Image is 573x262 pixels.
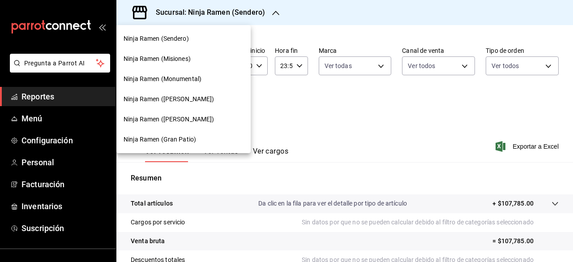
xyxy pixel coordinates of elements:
[124,115,214,124] span: Ninja Ramen ([PERSON_NAME])
[116,89,251,109] div: Ninja Ramen ([PERSON_NAME])
[116,29,251,49] div: Ninja Ramen (Sendero)
[124,94,214,104] span: Ninja Ramen ([PERSON_NAME])
[124,54,191,64] span: Ninja Ramen (Misiones)
[116,69,251,89] div: Ninja Ramen (Monumental)
[124,34,189,43] span: Ninja Ramen (Sendero)
[116,109,251,129] div: Ninja Ramen ([PERSON_NAME])
[124,135,196,144] span: Ninja Ramen (Gran Patio)
[124,74,201,84] span: Ninja Ramen (Monumental)
[116,49,251,69] div: Ninja Ramen (Misiones)
[116,129,251,150] div: Ninja Ramen (Gran Patio)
